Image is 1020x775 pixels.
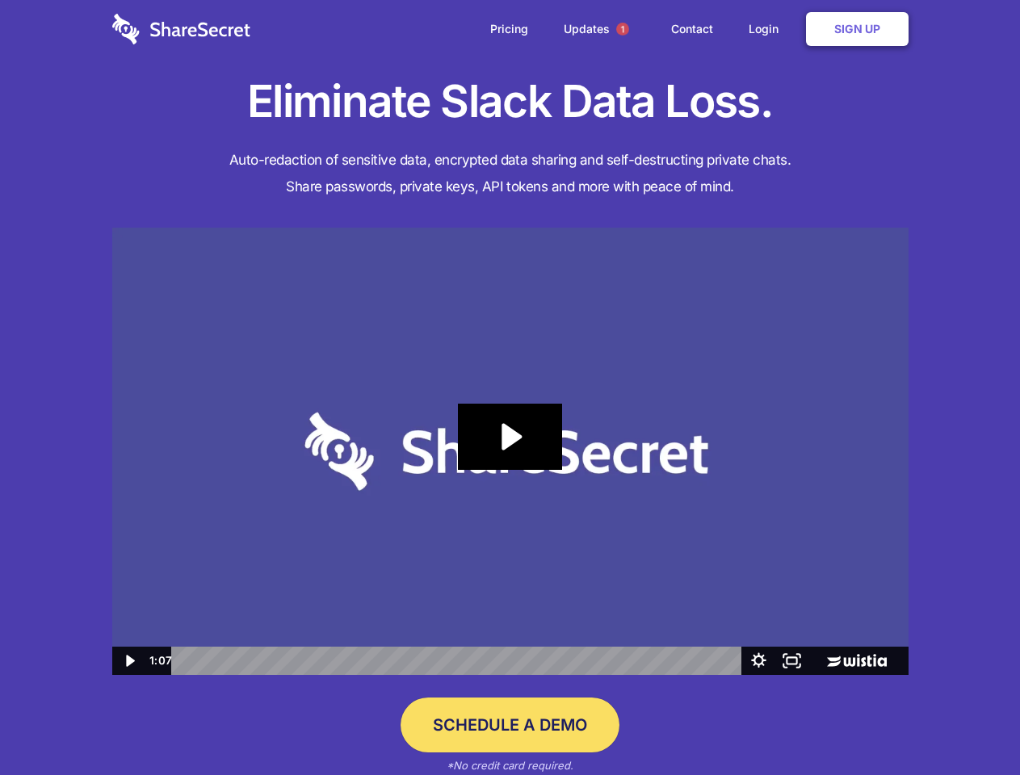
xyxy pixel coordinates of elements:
a: Contact [655,4,729,54]
img: logo-wordmark-white-trans-d4663122ce5f474addd5e946df7df03e33cb6a1c49d2221995e7729f52c070b2.svg [112,14,250,44]
iframe: Drift Widget Chat Controller [939,694,1001,756]
a: Login [732,4,803,54]
h4: Auto-redaction of sensitive data, encrypted data sharing and self-destructing private chats. Shar... [112,147,909,200]
h1: Eliminate Slack Data Loss. [112,73,909,131]
img: Sharesecret [112,228,909,676]
a: Pricing [474,4,544,54]
button: Play Video [112,647,145,675]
